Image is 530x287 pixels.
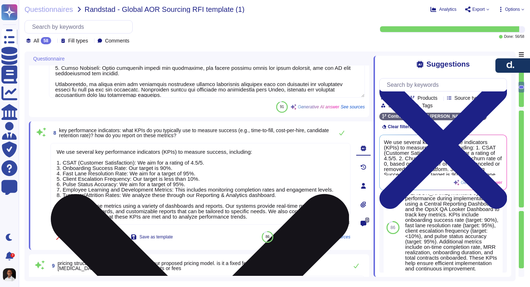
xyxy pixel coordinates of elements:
div: 58 [41,37,51,44]
div: [PERSON_NAME] monitors system performance during implementation using a Central Reporting Dashboa... [405,190,500,271]
span: All [34,38,39,43]
div: 7 [10,253,15,257]
span: Fill types [68,38,88,43]
button: Analytics [430,6,456,12]
span: 9 [49,263,55,268]
span: Options [505,7,520,12]
textarea: We use several key performance indicators (KPIs) to measure success, including: 1. CSAT (Customer... [50,143,350,225]
span: See sources [341,105,365,109]
span: 91 [280,105,284,109]
span: Comments [105,38,129,43]
span: Questionnaires [25,6,73,13]
span: key performance indicators: what KPIs do you typically use to measure success (e.g., time-to-fill... [59,127,329,138]
span: Analytics [439,7,456,12]
span: Generative AI answer [298,105,339,109]
span: Randstad - Global AOR Sourcing RFI template (1) [85,6,245,13]
span: 0 [365,218,369,223]
input: Search by keywords [28,21,132,33]
img: user [3,268,16,281]
button: user [1,267,21,283]
span: Export [472,7,485,12]
span: 86 [390,225,395,230]
span: 8 [50,130,56,135]
span: 86 [266,235,270,239]
span: 56 / 58 [515,35,524,39]
span: Questionnaire [33,56,65,61]
span: Done: [504,35,514,39]
input: Search by keywords [383,79,507,91]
